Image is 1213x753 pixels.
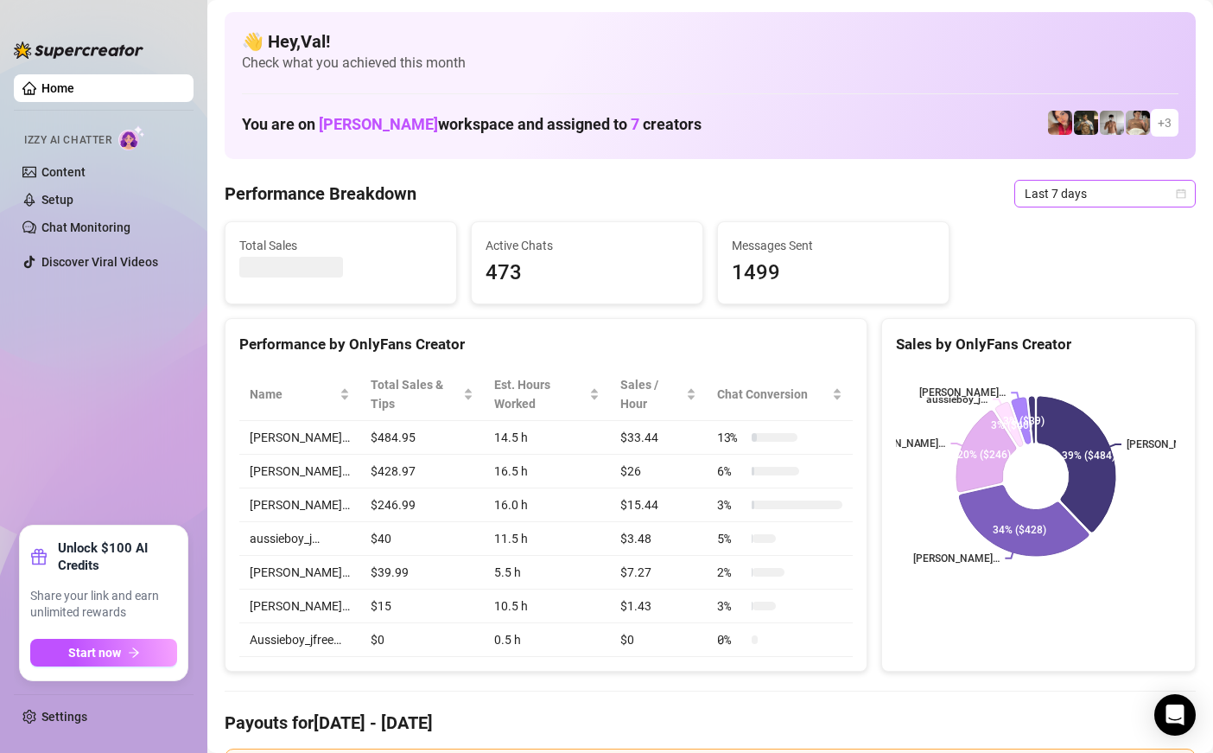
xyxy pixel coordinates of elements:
[484,455,610,488] td: 16.5 h
[486,257,689,290] span: 473
[225,182,416,206] h4: Performance Breakdown
[1126,111,1150,135] img: Aussieboy_jfree
[30,588,177,622] span: Share your link and earn unlimited rewards
[484,488,610,522] td: 16.0 h
[242,29,1178,54] h4: 👋 Hey, Val !
[610,421,707,455] td: $33.44
[1154,694,1196,736] div: Open Intercom Messenger
[610,522,707,556] td: $3.48
[610,488,707,522] td: $15.44
[484,421,610,455] td: 14.5 h
[717,597,745,616] span: 3 %
[1074,111,1098,135] img: Tony
[250,385,336,404] span: Name
[239,236,442,255] span: Total Sales
[717,428,745,447] span: 13 %
[1158,113,1172,132] span: + 3
[717,385,829,404] span: Chat Conversion
[41,255,158,269] a: Discover Viral Videos
[484,623,610,657] td: 0.5 h
[360,623,484,657] td: $0
[239,590,360,623] td: [PERSON_NAME]…
[360,455,484,488] td: $428.97
[360,522,484,556] td: $40
[239,333,853,356] div: Performance by OnlyFans Creator
[239,455,360,488] td: [PERSON_NAME]…
[717,563,745,582] span: 2 %
[1176,188,1186,199] span: calendar
[610,368,707,421] th: Sales / Hour
[896,333,1181,356] div: Sales by OnlyFans Creator
[926,393,988,405] text: aussieboy_j…
[610,455,707,488] td: $26
[707,368,853,421] th: Chat Conversion
[484,590,610,623] td: 10.5 h
[242,115,702,134] h1: You are on workspace and assigned to creators
[239,488,360,522] td: [PERSON_NAME]…
[610,623,707,657] td: $0
[239,556,360,590] td: [PERSON_NAME]…
[14,41,143,59] img: logo-BBDzfeDw.svg
[360,590,484,623] td: $15
[239,623,360,657] td: Aussieboy_jfree…
[717,495,745,514] span: 3 %
[30,548,48,565] span: gift
[717,630,745,649] span: 0 %
[24,132,111,149] span: Izzy AI Chatter
[41,220,130,234] a: Chat Monitoring
[239,522,360,556] td: aussieboy_j…
[1127,438,1213,450] text: [PERSON_NAME]…
[1100,111,1124,135] img: aussieboy_j
[41,710,87,724] a: Settings
[58,539,177,574] strong: Unlock $100 AI Credits
[484,556,610,590] td: 5.5 h
[732,236,935,255] span: Messages Sent
[41,81,74,95] a: Home
[610,556,707,590] td: $7.27
[30,639,177,667] button: Start nowarrow-right
[41,165,86,179] a: Content
[68,646,121,660] span: Start now
[631,115,639,133] span: 7
[242,54,1178,73] span: Check what you achieved this month
[919,386,1006,399] text: [PERSON_NAME]…
[484,522,610,556] td: 11.5 h
[371,375,460,413] span: Total Sales & Tips
[610,590,707,623] td: $1.43
[1025,181,1185,207] span: Last 7 days
[360,556,484,590] td: $39.99
[225,711,1196,735] h4: Payouts for [DATE] - [DATE]
[860,437,946,450] text: [PERSON_NAME]…
[913,552,1000,565] text: [PERSON_NAME]…
[319,115,438,133] span: [PERSON_NAME]
[360,368,484,421] th: Total Sales & Tips
[128,647,140,659] span: arrow-right
[486,236,689,255] span: Active Chats
[360,421,484,455] td: $484.95
[239,368,360,421] th: Name
[494,375,586,413] div: Est. Hours Worked
[717,462,745,481] span: 6 %
[717,529,745,548] span: 5 %
[41,193,73,207] a: Setup
[118,125,145,150] img: AI Chatter
[360,488,484,522] td: $246.99
[732,257,935,290] span: 1499
[239,421,360,455] td: [PERSON_NAME]…
[1048,111,1072,135] img: Vanessa
[620,375,683,413] span: Sales / Hour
